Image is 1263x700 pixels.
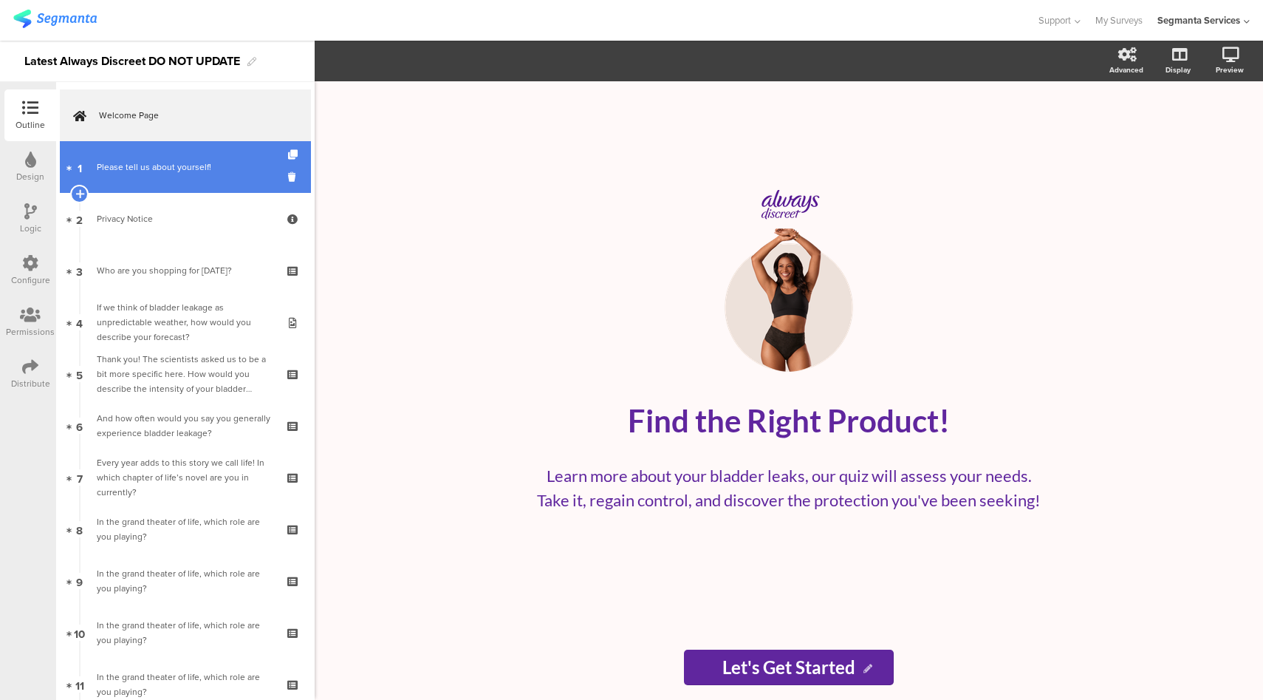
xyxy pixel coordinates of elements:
a: 9 In the grand theater of life, which role are you playing? [60,555,311,607]
span: 4 [76,314,83,330]
div: In the grand theater of life, which role are you playing? [97,514,273,544]
a: Welcome Page [60,89,311,141]
a: 8 In the grand theater of life, which role are you playing? [60,503,311,555]
div: Outline [16,118,45,132]
div: In the grand theater of life, which role are you playing? [97,670,273,699]
img: segmanta logo [13,10,97,28]
div: In the grand theater of life, which role are you playing? [97,618,273,648]
i: Delete [288,170,301,184]
div: Privacy Notice [97,211,273,226]
span: 6 [76,418,83,434]
div: Display [1166,64,1191,75]
div: Preview [1216,64,1244,75]
div: Please tell us about yourself! [97,160,273,174]
div: Logic [20,222,41,235]
span: 3 [76,262,83,279]
span: Welcome Page [99,108,288,123]
div: Latest Always Discreet DO NOT UPDATE [24,50,240,73]
div: Permissions [6,325,55,339]
div: If we think of bladder leakage as unpredictable weather, how would you describe your forecast? [97,300,273,344]
a: 3 Who are you shopping for [DATE]? [60,245,311,296]
p: Find the Right Product! [516,402,1062,439]
span: 8 [76,521,83,537]
div: Configure [11,273,50,287]
a: 1 Please tell us about yourself! [60,141,311,193]
div: Thank you! The scientists asked us to be a bit more specific here. How would you describe the int... [97,352,273,396]
a: 10 In the grand theater of life, which role are you playing? [60,607,311,659]
span: 7 [77,469,83,486]
div: Who are you shopping for today? [97,263,273,278]
span: 5 [76,366,83,382]
div: Design [16,170,44,183]
span: 9 [76,573,83,589]
a: 5 Thank you! The scientists asked us to be a bit more specific here. How would you describe the i... [60,348,311,400]
span: 10 [74,625,85,641]
a: 7 Every year adds to this story we call life! In which chapter of life’s novel are you in currently? [60,452,311,503]
a: 6 And how often would you say you generally experience bladder leakage? [60,400,311,452]
a: 2 Privacy Notice [60,193,311,245]
i: Duplicate [288,150,301,160]
span: 1 [78,159,82,175]
div: Advanced [1109,64,1143,75]
a: 4 If we think of bladder leakage as unpredictable weather, how would you describe your forecast? [60,296,311,348]
div: In the grand theater of life, which role are you playing? [97,566,273,596]
div: Segmanta Services [1157,13,1240,27]
input: Start [684,650,893,685]
span: Support [1038,13,1071,27]
div: Every year adds to this story we call life! In which chapter of life’s novel are you in currently? [97,455,273,500]
p: Learn more about your bladder leaks, our quiz will assess your needs. Take it, regain control, an... [530,463,1047,512]
span: 2 [76,211,83,227]
div: Distribute [11,377,50,390]
span: 11 [75,676,84,693]
div: And how often would you say you generally experience bladder leakage? [97,411,273,441]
